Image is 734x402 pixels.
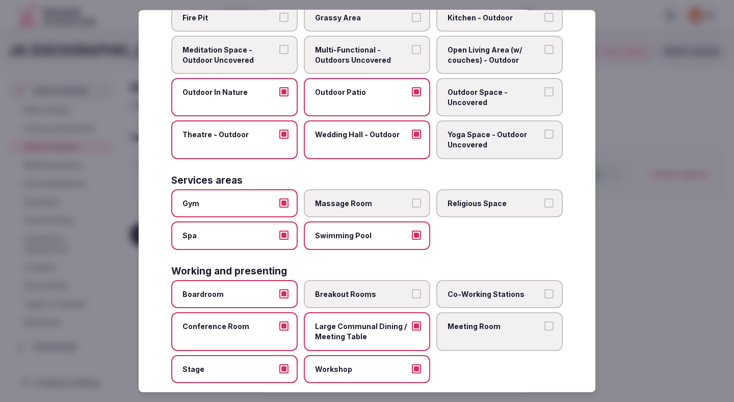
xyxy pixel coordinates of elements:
[182,364,276,374] span: Stage
[544,45,554,54] button: Open Living Area (w/ couches) - Outdoor
[279,321,289,331] button: Conference Room
[544,321,554,331] button: Meeting Room
[182,130,276,140] span: Theatre - Outdoor
[279,289,289,298] button: Boardroom
[315,289,409,299] span: Breakout Rooms
[315,130,409,140] span: Wedding Hall - Outdoor
[171,266,287,276] h3: Working and presenting
[448,198,541,208] span: Religious Space
[315,45,409,65] span: Multi-Functional - Outdoors Uncovered
[412,87,421,96] button: Outdoor Patio
[315,321,409,341] span: Large Communal Dining / Meeting Table
[412,231,421,240] button: Swimming Pool
[544,130,554,139] button: Yoga Space - Outdoor Uncovered
[448,321,541,332] span: Meeting Room
[448,130,541,149] span: Yoga Space - Outdoor Uncovered
[182,321,276,332] span: Conference Room
[171,175,243,185] h3: Services areas
[279,45,289,54] button: Meditation Space - Outdoor Uncovered
[448,289,541,299] span: Co-Working Stations
[182,289,276,299] span: Boardroom
[544,198,554,207] button: Religious Space
[279,130,289,139] button: Theatre - Outdoor
[412,45,421,54] button: Multi-Functional - Outdoors Uncovered
[279,231,289,240] button: Spa
[544,12,554,21] button: Kitchen - Outdoor
[412,12,421,21] button: Grassy Area
[182,45,276,65] span: Meditation Space - Outdoor Uncovered
[315,364,409,374] span: Workshop
[279,87,289,96] button: Outdoor In Nature
[279,12,289,21] button: Fire Pit
[412,198,421,207] button: Massage Room
[315,198,409,208] span: Massage Room
[315,12,409,22] span: Grassy Area
[315,87,409,97] span: Outdoor Patio
[448,87,541,107] span: Outdoor Space - Uncovered
[315,231,409,241] span: Swimming Pool
[448,45,541,65] span: Open Living Area (w/ couches) - Outdoor
[412,289,421,298] button: Breakout Rooms
[182,198,276,208] span: Gym
[448,12,541,22] span: Kitchen - Outdoor
[544,289,554,298] button: Co-Working Stations
[412,130,421,139] button: Wedding Hall - Outdoor
[412,364,421,373] button: Workshop
[182,12,276,22] span: Fire Pit
[412,321,421,331] button: Large Communal Dining / Meeting Table
[182,231,276,241] span: Spa
[544,87,554,96] button: Outdoor Space - Uncovered
[279,198,289,207] button: Gym
[279,364,289,373] button: Stage
[182,87,276,97] span: Outdoor In Nature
